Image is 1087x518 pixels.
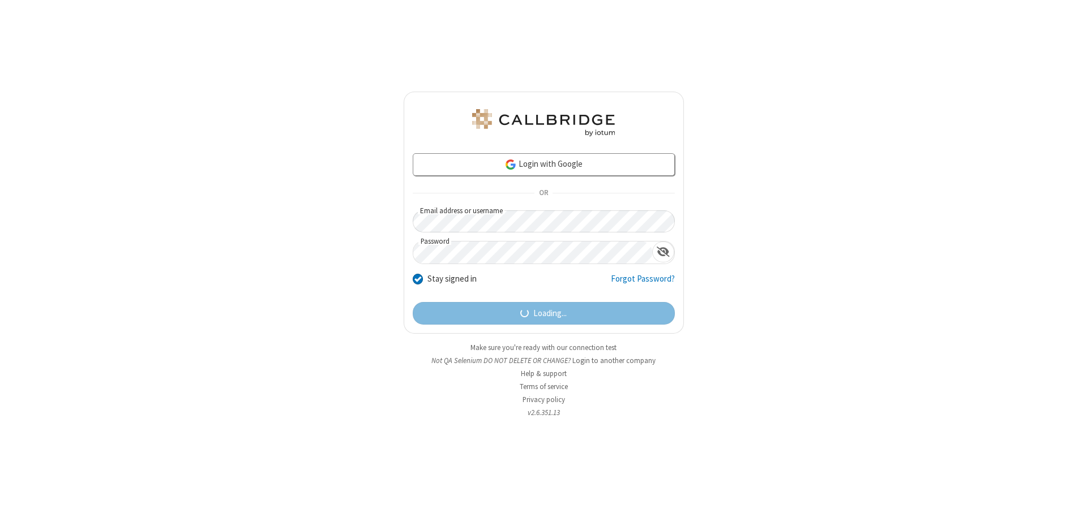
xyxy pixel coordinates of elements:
span: OR [534,185,553,201]
div: Show password [652,241,674,262]
li: Not QA Selenium DO NOT DELETE OR CHANGE? [404,355,684,366]
a: Help & support [521,369,567,378]
img: QA Selenium DO NOT DELETE OR CHANGE [470,109,617,136]
label: Stay signed in [427,273,477,286]
input: Password [413,241,652,264]
li: v2.6.351.13 [404,407,684,418]
a: Privacy policy [523,395,565,404]
button: Login to another company [572,355,656,366]
input: Email address or username [413,210,675,232]
a: Forgot Password? [611,273,675,294]
a: Make sure you're ready with our connection test [470,343,617,352]
button: Loading... [413,302,675,325]
a: Login with Google [413,153,675,176]
span: Loading... [533,307,567,320]
a: Terms of service [520,382,568,391]
img: google-icon.png [504,158,517,171]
